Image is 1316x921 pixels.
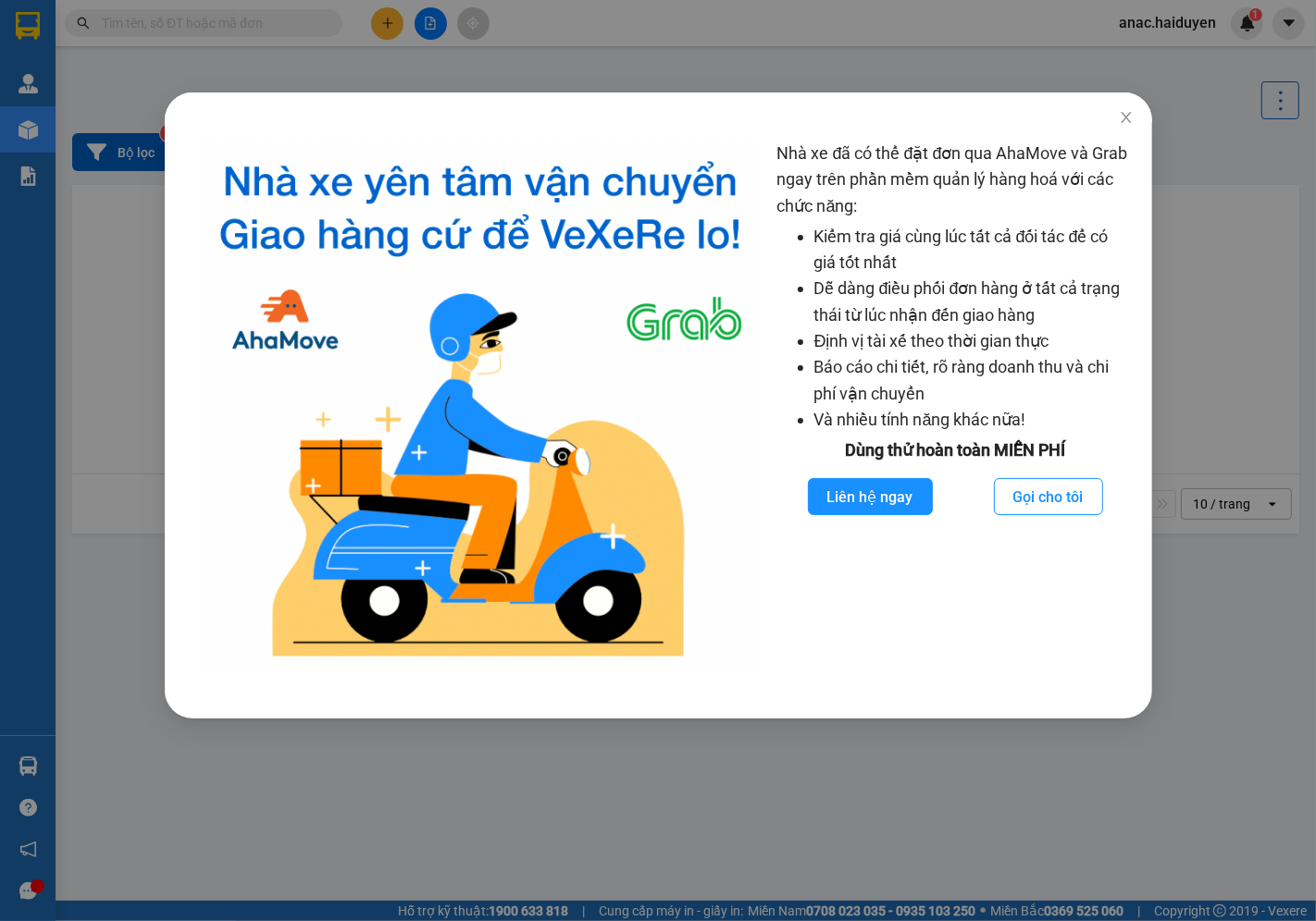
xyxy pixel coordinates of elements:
[1099,92,1151,144] button: Close
[776,437,1133,463] div: Dùng thử hoàn toàn MIỄN PHÍ
[1012,485,1083,509] span: Gọi cho tôi
[826,485,913,509] span: Liên hệ ngay
[776,141,1133,672] div: Nhà xe đã có thể đặt đơn qua AhaMove và Grab ngay trên phần mềm quản lý hàng hoá với các chức năng:
[813,276,1133,328] li: Dễ dàng điều phối đơn hàng ở tất cả trạng thái từ lúc nhận đến giao hàng
[813,328,1133,354] li: Định vị tài xế theo thời gian thực
[813,354,1133,407] li: Báo cáo chi tiết, rõ ràng doanh thu và chi phí vận chuyển
[813,407,1133,433] li: Và nhiều tính năng khác nữa!
[993,478,1102,515] button: Gọi cho tôi
[1118,110,1133,125] span: close
[198,141,763,672] img: logo
[807,478,932,515] button: Liên hệ ngay
[813,224,1133,276] li: Kiểm tra giá cùng lúc tất cả đối tác để có giá tốt nhất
